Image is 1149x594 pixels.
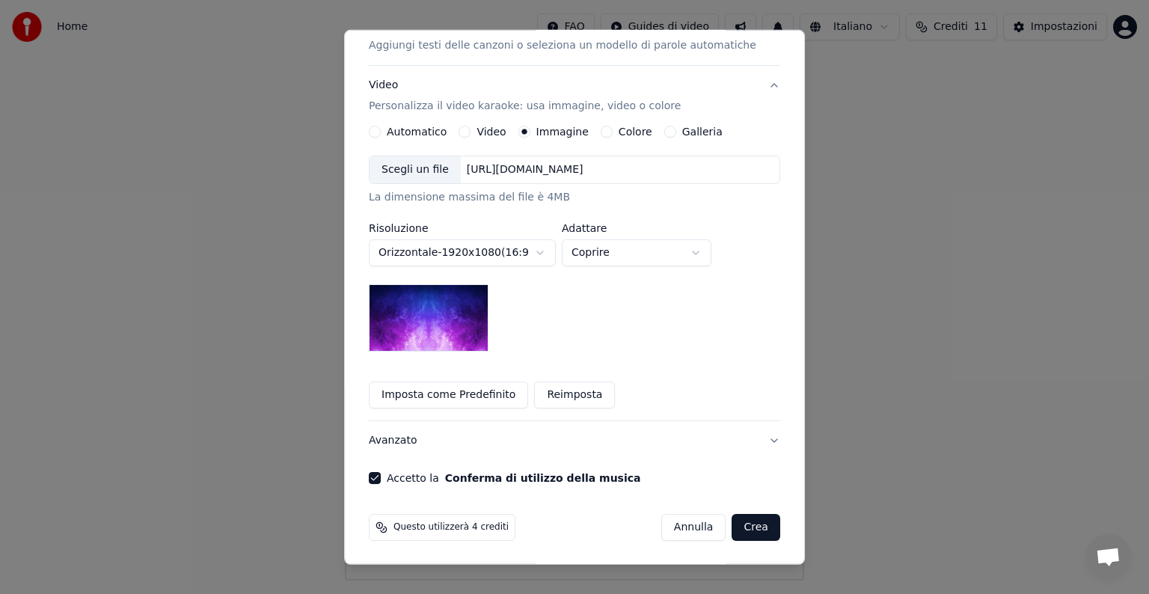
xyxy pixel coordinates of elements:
[536,126,589,137] label: Immagine
[534,382,615,408] button: Reimposta
[369,126,780,420] div: VideoPersonalizza il video karaoke: usa immagine, video o colore
[732,514,780,541] button: Crea
[387,126,447,137] label: Automatico
[661,514,726,541] button: Annulla
[461,162,589,177] div: [URL][DOMAIN_NAME]
[477,126,506,137] label: Video
[369,190,780,205] div: La dimensione massima del file è 4MB
[369,99,681,114] p: Personalizza il video karaoke: usa immagine, video o colore
[369,382,528,408] button: Imposta come Predefinito
[682,126,723,137] label: Galleria
[369,66,780,126] button: VideoPersonalizza il video karaoke: usa immagine, video o colore
[369,78,681,114] div: Video
[619,126,652,137] label: Colore
[369,38,756,53] p: Aggiungi testi delle canzoni o seleziona un modello di parole automatiche
[369,223,556,233] label: Risoluzione
[369,421,780,460] button: Avanzato
[393,521,509,533] span: Questo utilizzerà 4 crediti
[369,5,780,65] button: TestiAggiungi testi delle canzoni o seleziona un modello di parole automatiche
[445,473,641,483] button: Accetto la
[562,223,711,233] label: Adattare
[370,156,461,183] div: Scegli un file
[387,473,640,483] label: Accetto la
